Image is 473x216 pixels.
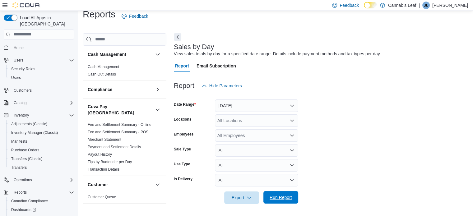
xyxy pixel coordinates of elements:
[9,206,74,214] span: Dashboards
[197,60,236,72] span: Email Subscription
[270,194,292,200] span: Run Report
[9,65,74,73] span: Security Roles
[11,148,39,153] span: Purchase Orders
[6,65,77,73] button: Security Roles
[11,99,29,107] button: Catalog
[6,205,77,214] a: Dashboards
[174,82,194,90] h3: Report
[14,177,32,182] span: Operations
[9,129,60,136] a: Inventory Manager (Classic)
[88,51,126,57] h3: Cash Management
[14,88,32,93] span: Customers
[6,197,77,205] button: Canadian Compliance
[9,120,50,128] a: Adjustments (Classic)
[88,130,148,135] span: Fee and Settlement Summary - POS
[215,144,298,157] button: All
[175,60,189,72] span: Report
[154,86,161,93] button: Compliance
[290,118,294,123] button: Open list of options
[12,2,40,8] img: Cova
[88,152,112,157] span: Payout History
[1,111,77,120] button: Inventory
[174,177,192,182] label: Is Delivery
[88,122,151,127] span: Fee and Settlement Summary - Online
[11,112,74,119] span: Inventory
[199,80,244,92] button: Hide Parameters
[1,99,77,107] button: Catalog
[11,57,26,64] button: Users
[11,67,35,71] span: Security Roles
[1,43,77,52] button: Home
[14,113,29,118] span: Inventory
[9,65,38,73] a: Security Roles
[88,137,121,142] a: Merchant Statement
[6,120,77,128] button: Adjustments (Classic)
[9,197,74,205] span: Canadian Compliance
[263,191,298,204] button: Run Report
[364,2,377,8] input: Dark Mode
[174,102,196,107] label: Date Range
[11,44,26,52] a: Home
[11,189,74,196] span: Reports
[9,138,30,145] a: Manifests
[9,138,74,145] span: Manifests
[9,155,45,163] a: Transfers (Classic)
[6,137,77,146] button: Manifests
[14,190,27,195] span: Reports
[9,74,23,81] a: Users
[174,43,214,51] h3: Sales by Day
[14,45,24,50] span: Home
[14,100,26,105] span: Catalog
[1,86,77,95] button: Customers
[88,167,119,172] a: Transaction Details
[224,191,259,204] button: Export
[340,2,359,8] span: Feedback
[9,74,74,81] span: Users
[88,195,116,199] a: Customer Queue
[174,117,192,122] label: Locations
[174,132,193,137] label: Employees
[11,57,74,64] span: Users
[290,133,294,138] button: Open list of options
[228,191,255,204] span: Export
[11,87,34,94] a: Customers
[11,99,74,107] span: Catalog
[215,159,298,172] button: All
[174,51,381,57] div: View sales totals by day for a specified date range. Details include payment methods and tax type...
[88,160,132,164] a: Tips by Budtender per Day
[88,86,112,93] h3: Compliance
[9,206,39,214] a: Dashboards
[88,182,153,188] button: Customer
[88,64,119,69] span: Cash Management
[9,120,74,128] span: Adjustments (Classic)
[11,75,21,80] span: Users
[1,188,77,197] button: Reports
[174,33,181,41] button: Next
[6,73,77,82] button: Users
[215,99,298,112] button: [DATE]
[6,154,77,163] button: Transfers (Classic)
[9,129,74,136] span: Inventory Manager (Classic)
[154,106,161,113] button: Cova Pay [GEOGRAPHIC_DATA]
[88,122,151,127] a: Fee and Settlement Summary - Online
[388,2,416,9] p: Cannabis Leaf
[11,165,27,170] span: Transfers
[11,86,74,94] span: Customers
[88,72,116,76] a: Cash Out Details
[88,182,108,188] h3: Customer
[9,155,74,163] span: Transfers (Classic)
[88,65,119,69] a: Cash Management
[11,130,58,135] span: Inventory Manager (Classic)
[11,139,27,144] span: Manifests
[215,174,298,186] button: All
[1,56,77,65] button: Users
[14,58,23,63] span: Users
[424,2,429,9] span: BB
[11,44,74,52] span: Home
[422,2,430,9] div: Bobby Bassi
[88,103,153,116] button: Cova Pay [GEOGRAPHIC_DATA]
[11,122,47,126] span: Adjustments (Classic)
